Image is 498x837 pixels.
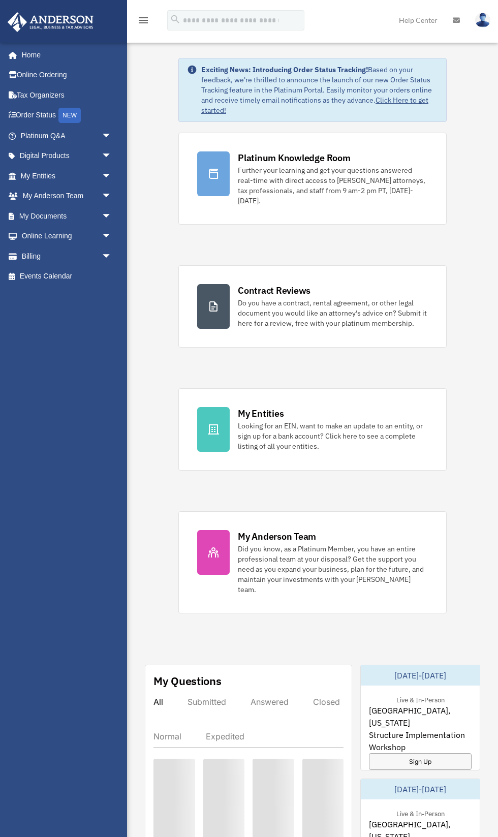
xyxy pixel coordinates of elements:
[102,186,122,207] span: arrow_drop_down
[170,14,181,25] i: search
[361,779,480,799] div: [DATE]-[DATE]
[238,544,428,595] div: Did you know, as a Platinum Member, you have an entire professional team at your disposal? Get th...
[369,704,472,729] span: [GEOGRAPHIC_DATA], [US_STATE]
[7,65,127,85] a: Online Ordering
[313,697,340,707] div: Closed
[178,388,447,471] a: My Entities Looking for an EIN, want to make an update to an entity, or sign up for a bank accoun...
[201,65,438,115] div: Based on your feedback, we're thrilled to announce the launch of our new Order Status Tracking fe...
[238,298,428,328] div: Do you have a contract, rental agreement, or other legal document you would like an attorney's ad...
[369,753,472,770] a: Sign Up
[238,421,428,451] div: Looking for an EIN, want to make an update to an entity, or sign up for a bank account? Click her...
[153,697,163,707] div: All
[5,12,97,32] img: Anderson Advisors Platinum Portal
[7,45,122,65] a: Home
[238,530,316,543] div: My Anderson Team
[7,146,127,166] a: Digital Productsarrow_drop_down
[178,133,447,225] a: Platinum Knowledge Room Further your learning and get your questions answered real-time with dire...
[7,166,127,186] a: My Entitiesarrow_drop_down
[238,165,428,206] div: Further your learning and get your questions answered real-time with direct access to [PERSON_NAM...
[7,85,127,105] a: Tax Organizers
[251,697,289,707] div: Answered
[153,731,181,741] div: Normal
[178,265,447,348] a: Contract Reviews Do you have a contract, rental agreement, or other legal document you would like...
[188,697,226,707] div: Submitted
[388,808,453,818] div: Live & In-Person
[201,96,428,115] a: Click Here to get started!
[369,729,472,753] span: Structure Implementation Workshop
[137,18,149,26] a: menu
[102,246,122,267] span: arrow_drop_down
[7,126,127,146] a: Platinum Q&Aarrow_drop_down
[102,126,122,146] span: arrow_drop_down
[7,266,127,287] a: Events Calendar
[7,226,127,246] a: Online Learningarrow_drop_down
[238,284,310,297] div: Contract Reviews
[102,166,122,187] span: arrow_drop_down
[102,146,122,167] span: arrow_drop_down
[388,694,453,704] div: Live & In-Person
[58,108,81,123] div: NEW
[361,665,480,686] div: [DATE]-[DATE]
[238,151,351,164] div: Platinum Knowledge Room
[201,65,368,74] strong: Exciting News: Introducing Order Status Tracking!
[238,407,284,420] div: My Entities
[102,226,122,247] span: arrow_drop_down
[475,13,490,27] img: User Pic
[102,206,122,227] span: arrow_drop_down
[7,105,127,126] a: Order StatusNEW
[178,511,447,613] a: My Anderson Team Did you know, as a Platinum Member, you have an entire professional team at your...
[7,186,127,206] a: My Anderson Teamarrow_drop_down
[137,14,149,26] i: menu
[7,206,127,226] a: My Documentsarrow_drop_down
[7,246,127,266] a: Billingarrow_drop_down
[153,673,222,689] div: My Questions
[206,731,244,741] div: Expedited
